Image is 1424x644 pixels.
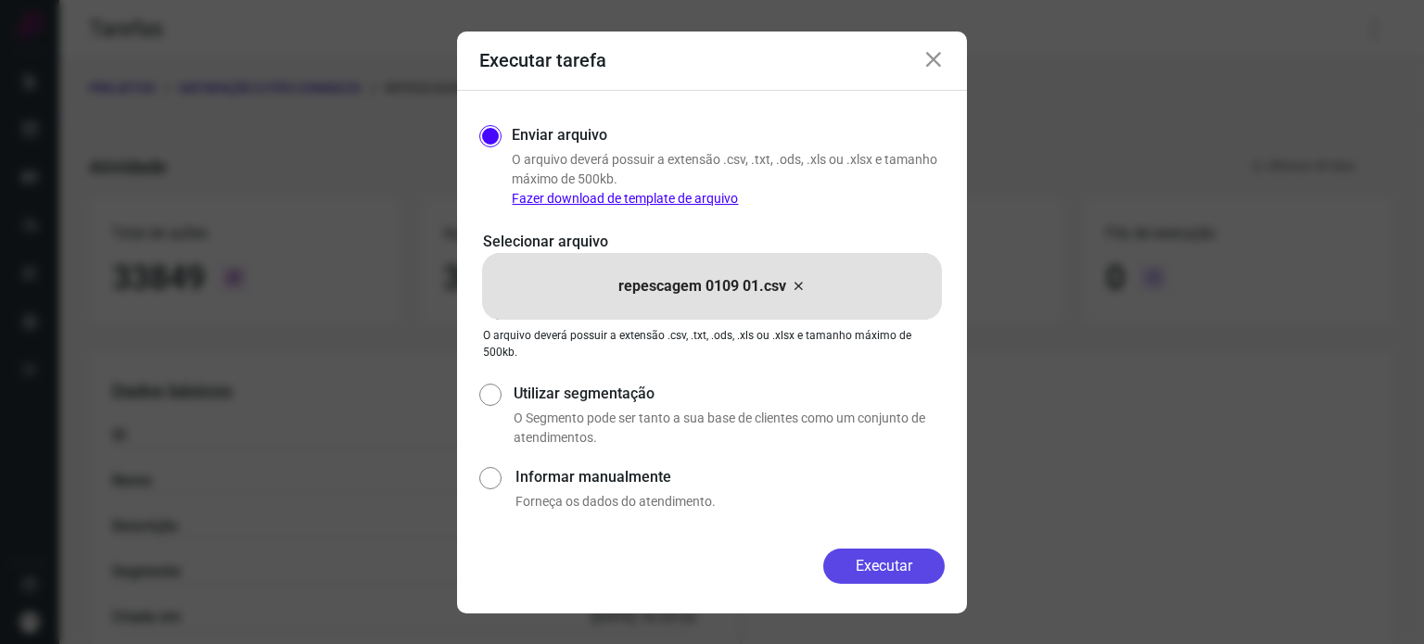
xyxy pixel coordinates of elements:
label: Enviar arquivo [512,124,607,146]
label: Informar manualmente [515,466,945,488]
button: Executar [823,549,945,584]
p: repescagem 0109 01.csv [618,275,786,297]
p: O arquivo deverá possuir a extensão .csv, .txt, .ods, .xls ou .xlsx e tamanho máximo de 500kb. [483,327,941,360]
p: Selecionar arquivo [483,231,941,253]
label: Utilizar segmentação [514,383,945,405]
p: O arquivo deverá possuir a extensão .csv, .txt, .ods, .xls ou .xlsx e tamanho máximo de 500kb. [512,150,945,208]
p: Forneça os dados do atendimento. [515,492,945,511]
h3: Executar tarefa [479,49,606,71]
p: O Segmento pode ser tanto a sua base de clientes como um conjunto de atendimentos. [514,409,945,448]
a: Fazer download de template de arquivo [512,191,738,206]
